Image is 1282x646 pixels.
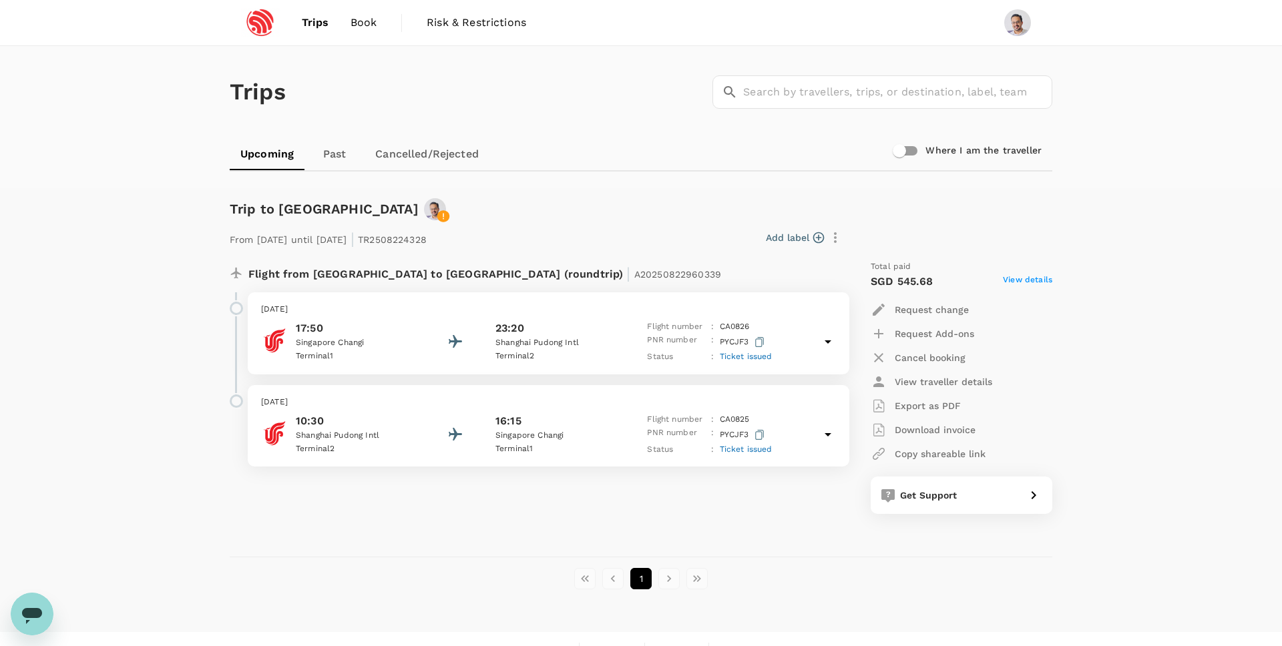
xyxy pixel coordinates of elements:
p: Shanghai Pudong Intl [495,336,616,350]
p: CA 0826 [720,320,750,334]
img: Air China [261,327,288,354]
span: Book [351,15,377,31]
button: Add label [766,231,824,244]
p: [DATE] [261,396,836,409]
p: PNR number [647,426,706,443]
img: Air China [261,420,288,446]
p: : [711,443,714,456]
p: Request change [895,303,969,316]
p: From [DATE] until [DATE] TR2508224328 [230,226,427,250]
span: Ticket issued [720,444,773,454]
p: Shanghai Pudong Intl [296,429,416,442]
p: : [711,334,714,350]
p: 17:50 [296,320,416,336]
span: Total paid [871,260,911,274]
p: Singapore Changi [495,429,616,442]
p: : [711,426,714,443]
p: 10:30 [296,413,416,429]
iframe: Button to launch messaging window [11,593,53,635]
p: PYCJF3 [720,426,767,443]
p: 16:15 [495,413,521,429]
a: Past [304,138,365,170]
p: Flight from [GEOGRAPHIC_DATA] to [GEOGRAPHIC_DATA] (roundtrip) [248,260,721,284]
span: Risk & Restrictions [427,15,526,31]
p: Flight number [647,413,706,426]
a: Cancelled/Rejected [365,138,489,170]
p: PYCJF3 [720,334,767,350]
p: Status [647,443,706,456]
p: Singapore Changi [296,336,416,350]
p: : [711,320,714,334]
button: page 1 [630,568,652,589]
span: | [351,230,355,248]
p: SGD 545.68 [871,274,933,290]
span: A20250822960339 [634,269,721,280]
button: Download invoice [871,418,976,442]
span: Get Support [900,490,957,501]
button: Request Add-ons [871,322,974,346]
img: Espressif Systems Singapore Pte Ltd [230,8,291,37]
p: Export as PDF [895,399,961,412]
p: PNR number [647,334,706,350]
button: Request change [871,298,969,322]
h6: Where I am the traveller [925,143,1042,158]
input: Search by travellers, trips, or destination, label, team [743,75,1052,109]
p: View traveller details [895,375,992,388]
p: Copy shareable link [895,447,986,460]
button: Cancel booking [871,346,966,370]
p: Flight number [647,320,706,334]
button: Copy shareable link [871,442,986,466]
p: Status [647,350,706,364]
h1: Trips [230,46,286,138]
p: CA 0825 [720,413,750,426]
p: Terminal 1 [296,350,416,363]
p: Terminal 2 [296,442,416,456]
p: Terminal 1 [495,442,616,456]
p: Cancel booking [895,351,966,364]
button: View traveller details [871,370,992,394]
a: Upcoming [230,138,304,170]
button: Export as PDF [871,394,961,418]
span: View details [1003,274,1052,290]
span: Ticket issued [720,352,773,361]
p: Terminal 2 [495,350,616,363]
p: [DATE] [261,303,836,316]
span: Trips [302,15,329,31]
p: Download invoice [895,423,976,436]
p: Request Add-ons [895,327,974,340]
img: Anant Raj Gupta [1004,9,1031,36]
img: avatar-65f13242991d1.jpeg [424,198,446,220]
nav: pagination navigation [571,568,711,589]
span: | [626,264,630,283]
h6: Trip to [GEOGRAPHIC_DATA] [230,198,419,220]
p: 23:20 [495,320,524,336]
p: : [711,350,714,364]
p: : [711,413,714,426]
